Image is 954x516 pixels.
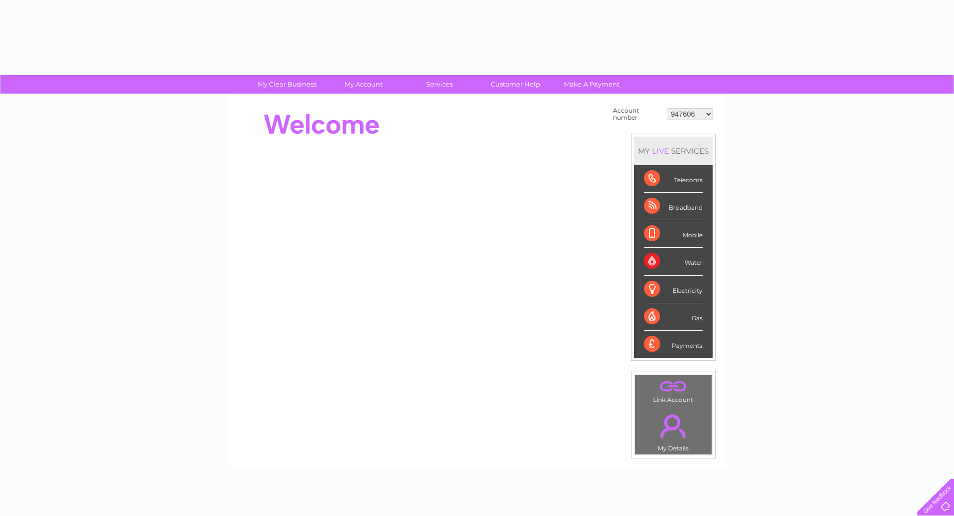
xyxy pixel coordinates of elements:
div: LIVE [650,146,671,156]
div: Gas [644,303,703,331]
a: Make A Payment [550,75,633,94]
a: . [638,408,709,443]
td: My Details [634,406,712,455]
div: Telecoms [644,165,703,193]
a: Customer Help [474,75,557,94]
a: My Clear Business [246,75,329,94]
div: Water [644,248,703,275]
a: Services [398,75,481,94]
div: Broadband [644,193,703,220]
td: Account number [610,105,665,124]
div: Electricity [644,276,703,303]
div: Payments [644,331,703,358]
a: My Account [322,75,405,94]
div: MY SERVICES [634,137,713,165]
td: Link Account [634,374,712,406]
a: . [638,377,709,395]
div: Mobile [644,220,703,248]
